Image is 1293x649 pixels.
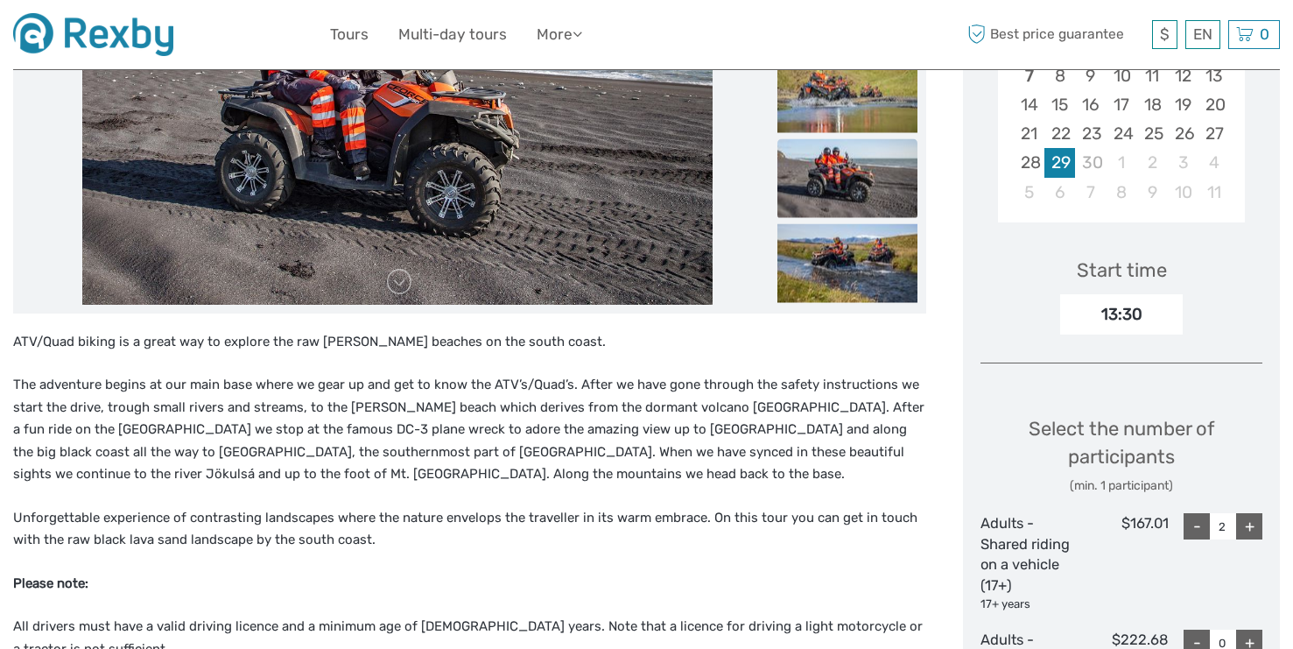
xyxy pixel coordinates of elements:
[1044,61,1075,90] div: Choose Monday, September 8th, 2025
[1107,90,1137,119] div: Choose Wednesday, September 17th, 2025
[1075,119,1106,148] div: Choose Tuesday, September 23rd, 2025
[1185,20,1220,49] div: EN
[1198,148,1229,177] div: Choose Saturday, October 4th, 2025
[1075,178,1106,207] div: Choose Tuesday, October 7th, 2025
[537,22,582,47] a: More
[13,374,926,486] p: The adventure begins at our main base where we gear up and get to know the ATV’s/Quad’s. After we...
[1060,294,1183,335] div: 13:30
[201,27,222,48] button: Open LiveChat chat widget
[1137,178,1168,207] div: Choose Thursday, October 9th, 2025
[330,22,369,47] a: Tours
[1044,148,1075,177] div: Choose Monday, September 29th, 2025
[1137,61,1168,90] div: Choose Thursday, September 11th, 2025
[1075,61,1106,90] div: Choose Tuesday, September 9th, 2025
[777,53,917,132] img: 6b0f8e087bdd4ee18e5e361b1442efb9_slider_thumbnail.jpeg
[1107,178,1137,207] div: Choose Wednesday, October 8th, 2025
[1168,90,1198,119] div: Choose Friday, September 19th, 2025
[1168,61,1198,90] div: Choose Friday, September 12th, 2025
[1075,148,1106,177] div: Not available Tuesday, September 30th, 2025
[13,13,173,56] img: 1863-c08d342a-737b-48be-8f5f-9b5986f4104f_logo_small.jpg
[1075,513,1169,612] div: $167.01
[1168,119,1198,148] div: Choose Friday, September 26th, 2025
[777,138,917,217] img: 1e1a7fdab880422cae0eb7cbfb90e36d_slider_thumbnail.jpeg
[1236,513,1262,540] div: +
[1044,119,1075,148] div: Choose Monday, September 22nd, 2025
[1014,61,1044,90] div: Choose Sunday, September 7th, 2025
[1184,513,1210,540] div: -
[1137,119,1168,148] div: Choose Thursday, September 25th, 2025
[1198,178,1229,207] div: Choose Saturday, October 11th, 2025
[980,596,1074,613] div: 17+ years
[980,415,1262,495] div: Select the number of participants
[1004,32,1240,207] div: month 2025-09
[398,22,507,47] a: Multi-day tours
[1077,257,1167,284] div: Start time
[980,477,1262,495] div: (min. 1 participant)
[13,575,88,591] strong: Please note:
[1198,61,1229,90] div: Choose Saturday, September 13th, 2025
[1044,178,1075,207] div: Choose Monday, October 6th, 2025
[1257,25,1272,43] span: 0
[1160,25,1170,43] span: $
[1075,90,1106,119] div: Choose Tuesday, September 16th, 2025
[1014,90,1044,119] div: Choose Sunday, September 14th, 2025
[1198,90,1229,119] div: Choose Saturday, September 20th, 2025
[25,31,198,45] p: We're away right now. Please check back later!
[1044,90,1075,119] div: Choose Monday, September 15th, 2025
[1137,148,1168,177] div: Choose Thursday, October 2nd, 2025
[1014,178,1044,207] div: Choose Sunday, October 5th, 2025
[1137,90,1168,119] div: Choose Thursday, September 18th, 2025
[980,513,1074,612] div: Adults - Shared riding on a vehicle (17+)
[13,331,926,354] p: ATV/Quad biking is a great way to explore the raw [PERSON_NAME] beaches on the south coast.
[1107,61,1137,90] div: Choose Wednesday, September 10th, 2025
[777,223,917,302] img: 1992ea78df3549dd8705f46a6a384588_slider_thumbnail.jpeg
[13,507,926,552] p: Unforgettable experience of contrasting landscapes where the nature envelops the traveller in its...
[1198,119,1229,148] div: Choose Saturday, September 27th, 2025
[1168,148,1198,177] div: Choose Friday, October 3rd, 2025
[1168,178,1198,207] div: Choose Friday, October 10th, 2025
[1014,119,1044,148] div: Choose Sunday, September 21st, 2025
[1107,119,1137,148] div: Choose Wednesday, September 24th, 2025
[1107,148,1137,177] div: Choose Wednesday, October 1st, 2025
[963,20,1148,49] span: Best price guarantee
[1014,148,1044,177] div: Choose Sunday, September 28th, 2025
